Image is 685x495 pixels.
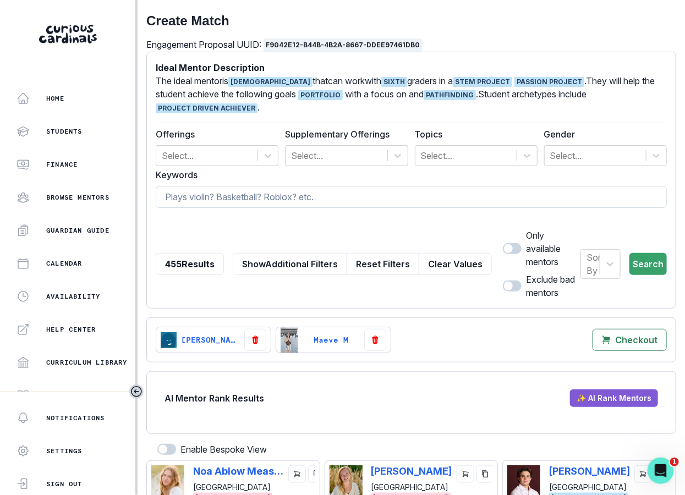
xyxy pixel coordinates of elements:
span: Pathfinding [424,90,476,100]
label: Offerings [156,128,272,141]
p: Students [46,127,83,136]
label: Supplementary Offerings [285,128,401,141]
p: Help Center [46,325,96,334]
span: SIXTH [381,77,407,87]
img: Picture of Vincent Huang [161,332,177,348]
p: is that [222,75,328,86]
img: Curious Cardinals Logo [39,25,97,43]
p: Curriculum Library [46,358,128,367]
p: . Student archetypes include [156,89,587,113]
p: Exclude bad mentors [526,273,580,299]
p: 455 Results [165,257,215,271]
p: Maeve M [314,335,349,344]
p: Home [46,94,64,103]
p: [GEOGRAPHIC_DATA] [193,481,284,493]
input: Plays violin? Basketball? Roblox? etc. [156,186,667,208]
p: with graders in a [365,75,453,86]
button: copy [308,465,326,483]
button: cart [457,465,474,483]
span: Project Driven Achiever [156,103,257,113]
p: Engagement Proposal UUID: [146,38,676,52]
p: Guardian Guide [46,226,109,235]
p: Noa Ablow Measelle [193,465,284,477]
button: Toggle sidebar [129,384,144,399]
button: cart [634,465,652,483]
p: [PERSON_NAME] [371,465,452,477]
span: [DEMOGRAPHIC_DATA] [228,77,313,87]
button: ShowAdditional Filters [233,253,347,275]
iframe: Intercom live chat [648,458,674,484]
button: Clear Values [419,253,492,275]
p: Ideal Mentor Description [156,61,667,74]
span: Passion Project [514,77,584,87]
p: [PERSON_NAME] [549,465,630,477]
div: Sort By [587,251,604,277]
p: [PERSON_NAME] [181,335,240,344]
p: Only available mentors [526,229,580,268]
p: Notifications [46,414,105,422]
p: Calendar [46,259,83,268]
button: copy [476,465,494,483]
p: [GEOGRAPHIC_DATA] [549,481,630,493]
button: Search [629,253,667,275]
p: Mentor Handbook [46,391,114,400]
button: Button to remove Maeve McCarthy from selection [364,329,386,351]
p: Browse Mentors [46,193,109,202]
h2: Create Match [146,13,676,29]
span: Portfolio [298,90,343,100]
button: Reset Filters [347,253,419,275]
img: Picture of Maeve McCarthy [281,327,298,353]
p: The ideal mentor can work . [156,74,667,114]
button: cart [288,465,306,483]
p: with a focus on and [343,89,476,100]
button: Button to remove Vincent Huang from selection [244,329,266,351]
label: Keywords [156,168,660,182]
button: Checkout with [object Object],[object Object] mentors [593,329,667,351]
label: Gender [544,128,660,141]
p: Settings [46,447,83,455]
p: AI Mentor Rank Results [165,392,264,405]
p: Availability [46,292,100,301]
span: f9042e12-b44b-4b2a-8667-ddee97461db0 [264,38,422,52]
p: Enable Bespoke View [180,443,267,456]
label: Topics [415,128,531,141]
button: ✨ AI Rank Mentors [570,389,658,407]
p: Checkout [615,335,657,345]
span: STEM Project [453,77,512,87]
span: 1 [670,458,679,466]
p: [GEOGRAPHIC_DATA] [371,481,452,493]
p: Sign Out [46,480,83,488]
p: Finance [46,160,78,169]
